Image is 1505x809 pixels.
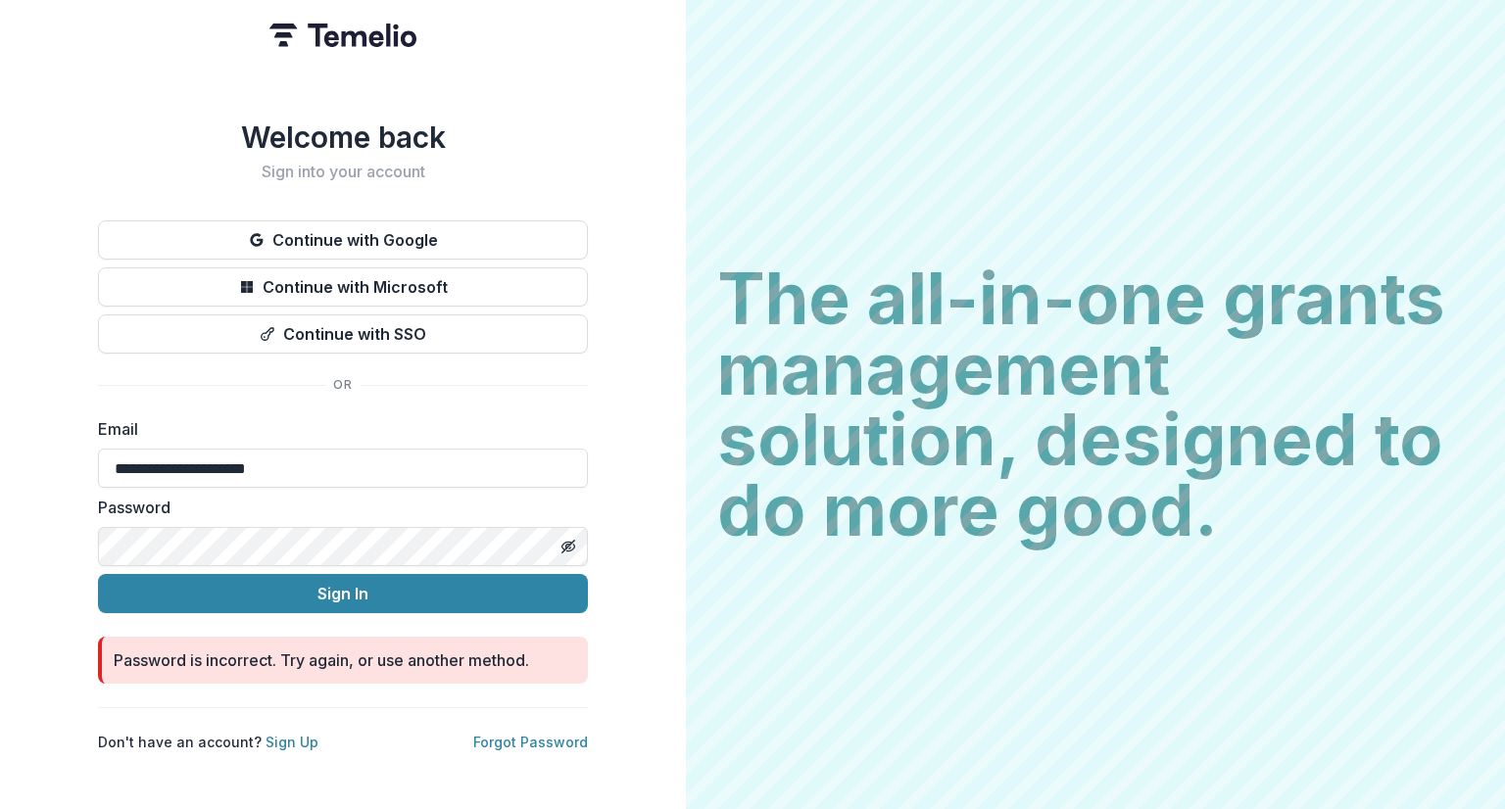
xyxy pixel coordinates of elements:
[98,314,588,354] button: Continue with SSO
[98,163,588,181] h2: Sign into your account
[98,417,576,441] label: Email
[98,220,588,260] button: Continue with Google
[98,574,588,613] button: Sign In
[98,496,576,519] label: Password
[98,732,318,752] p: Don't have an account?
[98,119,588,155] h1: Welcome back
[98,267,588,307] button: Continue with Microsoft
[269,24,416,47] img: Temelio
[266,734,318,750] a: Sign Up
[553,531,584,562] button: Toggle password visibility
[114,648,529,672] div: Password is incorrect. Try again, or use another method.
[473,734,588,750] a: Forgot Password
